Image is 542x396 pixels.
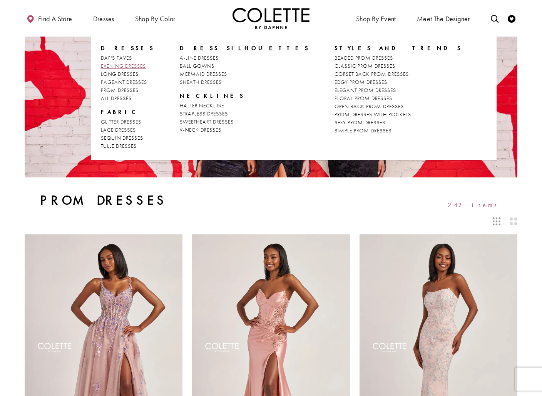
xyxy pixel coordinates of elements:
[101,94,155,102] a: ALL DRESSES
[101,70,139,77] span: LONG DRESSES
[101,118,155,126] a: GLITTER DRESSES
[25,8,74,29] a: Find a store
[510,217,517,225] span: Switch layout to 2 columns
[135,15,176,23] span: Shop by color
[335,127,462,135] a: SIMPLE PROM DRESSES
[335,95,392,102] span: FLORAL PROM DRESSES
[101,142,155,150] a: TULLE DRESSES
[40,193,167,208] h1: Prom Dresses
[417,15,470,23] span: Meet the designer
[335,94,462,102] a: FLORAL PROM DRESSES
[180,54,309,62] a: A-LINE DRESSES
[493,217,500,225] span: Switch layout to 3 columns
[335,62,462,70] a: CLASSIC PROM DRESSES
[354,8,398,29] span: Shop By Event
[335,119,385,126] span: SEXY PROM DRESSES
[233,8,309,29] a: Visit Home Page
[93,15,114,23] span: Dresses
[448,202,502,208] span: 242 items
[335,54,462,62] a: BEADED PROM DRESSES
[101,126,136,133] span: LACE DRESSES
[180,92,244,100] span: NECKLINES
[335,70,409,77] span: CORSET BACK PROM DRESSES
[180,70,309,78] a: MERMAID DRESSES
[335,102,462,110] a: OPEN BACK PROM DRESSES
[101,118,141,125] span: GLITTER DRESSES
[101,95,132,102] span: ALL DRESSES
[180,102,309,110] a: HALTER NECKLINE
[335,54,393,61] span: BEADED PROM DRESSES
[335,103,404,110] span: OPEN BACK PROM DRESSES
[335,127,391,134] span: SIMPLE PROM DRESSES
[101,54,132,61] span: DAF'S FAVES
[180,54,219,61] span: A-LINE DRESSES
[335,111,411,118] span: PROM DRESSES WITH POCKETS
[38,15,72,23] span: Find a store
[101,87,139,94] span: PROM DRESSES
[180,110,309,118] a: STRAPLESS DRESSES
[335,78,462,86] a: EDGY PROM DRESSES
[335,44,462,52] span: STYLES AND TRENDS
[101,134,155,142] a: SEQUIN DRESSES
[180,78,309,86] a: SHEATH DRESSES
[101,108,139,116] span: FABRIC
[180,62,309,70] a: BALL GOWNS
[180,70,227,77] span: MERMAID DRESSES
[180,92,309,100] span: NECKLINES
[335,62,395,69] span: CLASSIC PROM DRESSES
[101,62,155,70] a: EVENING DRESSES
[101,70,155,78] a: LONG DRESSES
[180,102,224,109] span: HALTER NECKLINE
[101,79,147,85] span: PAGEANT DRESSES
[180,44,309,52] span: DRESS SILHOUETTES
[180,110,228,117] span: STRAPLESS DRESSES
[335,70,462,78] a: CORSET BACK PROM DRESSES
[101,126,155,134] a: LACE DRESSES
[335,119,462,127] a: SEXY PROM DRESSES
[335,110,462,119] a: PROM DRESSES WITH POCKETS
[101,62,146,69] span: EVENING DRESSES
[335,79,387,85] span: EDGY PROM DRESSES
[101,108,155,116] span: FABRIC
[356,15,396,23] span: Shop By Event
[233,8,309,29] img: Colette by Daphne
[133,8,177,29] span: Shop by color
[180,79,222,85] span: SHEATH DRESSES
[180,126,309,134] a: V-NECK DRESSES
[101,44,155,52] span: Dresses
[101,78,155,86] a: PAGEANT DRESSES
[101,54,155,62] a: DAF'S FAVES
[335,87,396,94] span: ELEGANT PROM DRESSES
[180,118,309,126] a: SWEETHEART DRESSES
[101,86,155,94] a: PROM DRESSES
[91,8,116,29] span: Dresses
[415,8,472,29] a: Meet the designer
[180,118,234,125] span: SWEETHEART DRESSES
[335,86,462,94] a: ELEGANT PROM DRESSES
[180,62,214,69] span: BALL GOWNS
[489,8,500,29] a: Toggle search
[101,142,137,149] span: TULLE DRESSES
[101,134,143,141] span: SEQUIN DRESSES
[20,213,522,230] div: Layout Controls
[180,126,221,133] span: V-NECK DRESSES
[506,8,517,29] a: Check Wishlist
